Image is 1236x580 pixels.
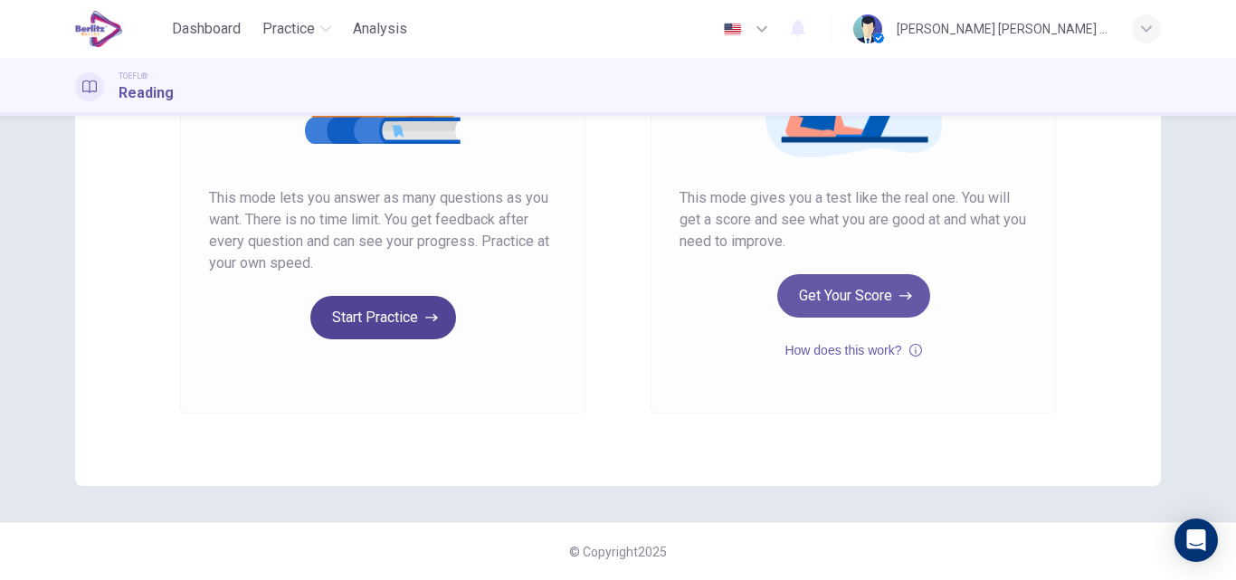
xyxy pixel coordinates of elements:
button: How does this work? [784,339,921,361]
button: Practice [255,13,338,45]
div: Open Intercom Messenger [1174,518,1218,562]
button: Dashboard [165,13,248,45]
div: [PERSON_NAME] [PERSON_NAME] Toledo [897,18,1110,40]
span: TOEFL® [119,70,147,82]
h1: Reading [119,82,174,104]
a: EduSynch logo [75,11,165,47]
img: EduSynch logo [75,11,123,47]
img: Profile picture [853,14,882,43]
button: Get Your Score [777,274,930,318]
span: This mode lets you answer as many questions as you want. There is no time limit. You get feedback... [209,187,556,274]
button: Analysis [346,13,414,45]
span: This mode gives you a test like the real one. You will get a score and see what you are good at a... [680,187,1027,252]
span: © Copyright 2025 [569,545,667,559]
span: Dashboard [172,18,241,40]
button: Start Practice [310,296,456,339]
span: Analysis [353,18,407,40]
span: Practice [262,18,315,40]
img: en [721,23,744,36]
